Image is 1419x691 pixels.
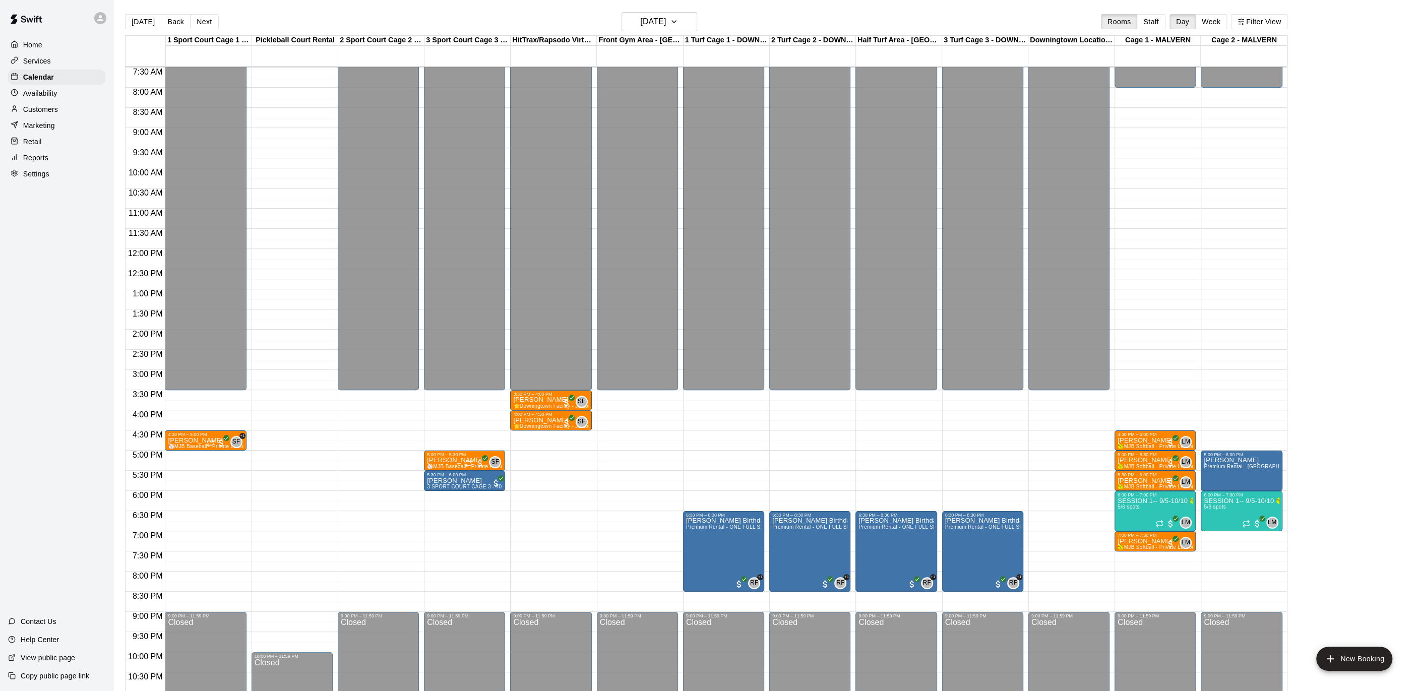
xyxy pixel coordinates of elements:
div: Leise' Ann McCubbin [1180,436,1192,448]
div: Leise' Ann McCubbin [1180,517,1192,529]
span: 🥎MJB Softball - Private Lesson - 30 Minute - [GEOGRAPHIC_DATA] LOCATION🥎 [1118,444,1318,449]
button: Day [1169,14,1196,29]
span: Ryan Frye & 1 other [925,577,933,589]
button: Back [161,14,191,29]
div: Cage 2 - MALVERN [1201,36,1287,45]
span: All customers have paid [1165,438,1176,448]
span: 8:00 PM [130,572,165,580]
span: All customers have paid [1165,458,1176,468]
div: 1 Turf Cage 1 - DOWNINGTOWN [684,36,770,45]
div: 10:00 PM – 11:59 PM [255,654,330,659]
span: 12:30 PM [126,269,165,278]
span: All customers have paid [820,579,830,589]
span: 9:30 PM [130,632,165,641]
span: All customers have paid [1165,478,1176,488]
span: LM [1182,538,1190,548]
span: All customers have paid [734,579,744,589]
div: 5:00 PM – 5:30 PM: Ryan Keen [424,451,505,471]
div: 5:30 PM – 6:00 PM [1118,472,1193,477]
div: 9:00 PM – 11:59 PM [600,613,675,618]
div: 9:00 PM – 11:59 PM [772,613,847,618]
span: 10:30 AM [126,189,165,197]
span: LM [1182,457,1190,467]
div: Pickleball Court Rental [252,36,338,45]
span: 5/6 spots filled [1204,504,1226,510]
h6: [DATE] [640,15,666,29]
span: All customers have paid [907,579,917,589]
span: Recurring event [206,439,214,447]
div: 6:30 PM – 8:30 PM [858,513,934,518]
div: 9:00 PM – 11:59 PM [1204,613,1279,618]
div: 4:30 PM – 5:00 PM: Annalise Edwards [1115,430,1196,451]
span: 4:00 PM [130,410,165,419]
p: Home [23,40,42,50]
span: 3:00 PM [130,370,165,379]
span: 5/6 spots filled [1118,504,1140,510]
div: 5:00 PM – 6:00 PM: Bailey [1201,451,1282,491]
div: Downingtown Location - OUTDOOR Turf Area [1028,36,1115,45]
div: 5:30 PM – 6:00 PM: Brielle Phelan [424,471,505,491]
button: [DATE] [125,14,161,29]
span: Recurring event [1242,520,1250,528]
span: 3 SPORT COURT CAGE 3 - 70' Cage and PITCHING MACHINE - SPORT COURT SIDE-DOWNINGTOWN [427,484,682,489]
span: +1 [930,574,936,580]
span: SF [232,437,240,447]
span: Ryan Frye & 1 other [752,577,760,589]
span: Leise' Ann McCubbin [1184,436,1192,448]
span: 10:30 PM [126,672,165,681]
span: 9:00 PM [130,612,165,620]
div: Cage 1 - MALVERN [1115,36,1201,45]
div: Shawn Frye [576,416,588,428]
span: All customers have paid [1165,519,1176,529]
div: Ryan Frye [834,577,846,589]
a: Services [8,53,105,69]
span: RF [836,578,845,588]
span: 8:30 PM [130,592,165,600]
div: 6:30 PM – 8:30 PM [686,513,761,518]
span: Premium Rental - ONE FULL SIDE OF MJB - 60'x100' Turf and Three 55' Retractable Cages [772,524,993,530]
p: Services [23,56,51,66]
div: Shawn Frye [230,436,242,448]
div: 6:00 PM – 7:00 PM: SESSION 1-- 9/5-10/10 🥎 6 week Softball Pitching Clinic 🥎 [1115,491,1196,531]
p: Customers [23,104,58,114]
div: Leise' Ann McCubbin [1180,476,1192,488]
div: 1 Sport Court Cage 1 - DOWNINGTOWN [166,36,252,45]
div: 3 Turf Cage 3 - DOWNINGTOWN [942,36,1028,45]
span: Leise' Ann McCubbin [1184,476,1192,488]
a: Customers [8,102,105,117]
span: RF [1009,578,1017,588]
p: Reports [23,153,48,163]
div: Retail [8,134,105,149]
div: 6:30 PM – 8:30 PM: Danny Cannons Birthday Party [942,511,1023,592]
div: Availability [8,86,105,101]
span: Shawn Frye [580,396,588,408]
span: All customers have paid [993,579,1003,589]
button: [DATE] [622,12,697,31]
div: 5:00 PM – 6:00 PM [1204,452,1279,457]
span: 3:30 PM [130,390,165,399]
div: 4:00 PM – 4:30 PM: Xander Bird [510,410,591,430]
span: 11:30 AM [126,229,165,237]
span: 5:00 PM [130,451,165,459]
span: 8:00 AM [131,88,165,96]
span: 🥎MJB Softball - Private Lesson - 30 Minute - [GEOGRAPHIC_DATA] LOCATION🥎 [1118,544,1318,550]
span: Recurring event [1155,520,1163,528]
div: 6:00 PM – 7:00 PM: SESSION 1-- 9/5-10/10 🥎 6 week Softball Pitching Clinic 🥎 [1201,491,1282,531]
div: Leise' Ann McCubbin [1180,456,1192,468]
div: 6:00 PM – 7:00 PM [1204,492,1279,497]
span: Leise' Ann McCubbin [1184,517,1192,529]
span: 6:00 PM [130,491,165,499]
div: Home [8,37,105,52]
a: Reports [8,150,105,165]
div: 3:30 PM – 4:00 PM: Oliver Altmann [510,390,591,410]
div: 5:30 PM – 6:00 PM: Stella Roussey [1115,471,1196,491]
span: 1:00 PM [130,289,165,298]
span: Premium Rental - ONE FULL SIDE OF MJB - 60'x100' Turf and Three 55' Retractable Cages [686,524,907,530]
span: All customers have paid [216,438,226,448]
button: Next [190,14,218,29]
span: Shawn Frye & 1 other [234,436,242,448]
span: 🥎MJB Softball - Private Lesson - 30 Minute - [GEOGRAPHIC_DATA] LOCATION🥎 [1118,484,1318,489]
div: Leise' Ann McCubbin [1266,517,1278,529]
span: Ryan Frye & 1 other [838,577,846,589]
